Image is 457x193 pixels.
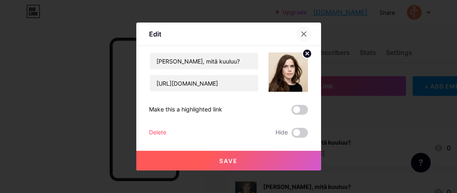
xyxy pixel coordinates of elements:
[149,29,162,39] div: Edit
[136,151,321,170] button: Save
[150,53,258,69] input: Title
[269,52,308,92] img: link_thumbnail
[219,157,238,164] span: Save
[149,105,223,115] div: Make this a highlighted link
[149,128,167,138] div: Delete
[276,128,288,138] span: Hide
[150,75,258,91] input: URL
